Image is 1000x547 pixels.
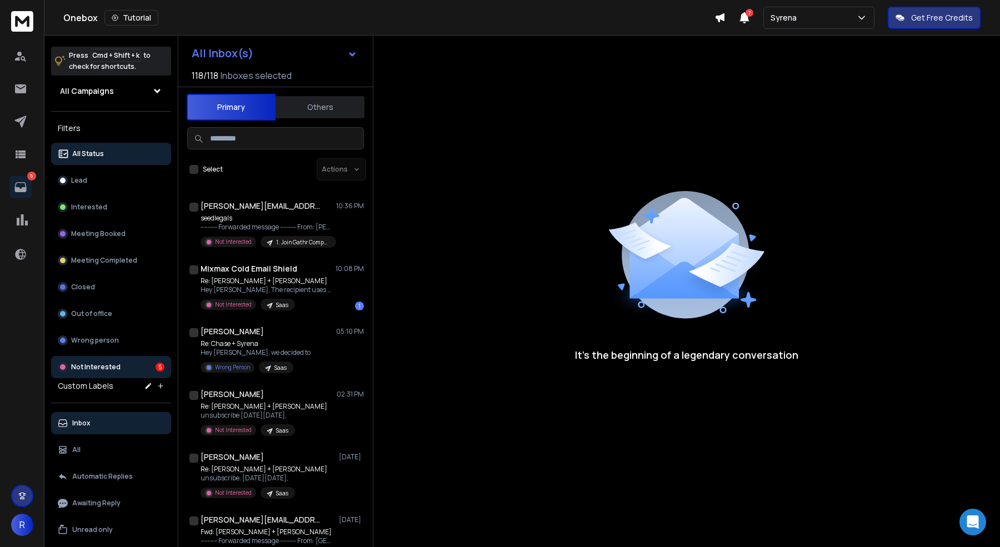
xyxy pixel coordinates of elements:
[336,202,364,210] p: 10:36 PM
[51,249,171,272] button: Meeting Completed
[51,276,171,298] button: Closed
[72,419,91,428] p: Inbox
[201,277,334,285] p: Re: [PERSON_NAME] + [PERSON_NAME]
[201,348,311,357] p: Hey [PERSON_NAME], we decided to
[183,42,366,64] button: All Inbox(s)
[187,94,276,121] button: Primary
[201,214,334,223] p: seedlegals
[201,528,334,536] p: Fwd: [PERSON_NAME] + [PERSON_NAME]
[72,472,133,481] p: Automatic Replies
[27,172,36,180] p: 5
[9,176,32,198] a: 5
[215,238,252,246] p: Not Interested
[71,363,121,372] p: Not Interested
[72,445,81,454] p: All
[355,302,364,310] div: 1
[91,49,141,62] span: Cmd + Shift + k
[192,48,253,59] h1: All Inbox(s)
[51,196,171,218] button: Interested
[221,69,292,82] h3: Inboxes selected
[201,263,297,274] h1: Mixmax Cold Email Shield
[51,412,171,434] button: Inbox
[911,12,973,23] p: Get Free Credits
[71,336,119,345] p: Wrong person
[71,309,112,318] p: Out of office
[51,356,171,378] button: Not Interested5
[71,229,126,238] p: Meeting Booked
[201,389,264,400] h1: [PERSON_NAME]
[337,390,364,399] p: 02:31 PM
[51,303,171,325] button: Out of office
[60,86,114,97] h1: All Campaigns
[192,69,218,82] span: 118 / 118
[276,238,329,247] p: 1. Join Gathr Companies
[888,7,981,29] button: Get Free Credits
[51,223,171,245] button: Meeting Booked
[72,525,113,534] p: Unread only
[336,327,364,336] p: 05:10 PM
[51,121,171,136] h3: Filters
[215,300,252,309] p: Not Interested
[276,489,288,498] p: Saas
[104,10,158,26] button: Tutorial
[51,492,171,514] button: Awaiting Reply
[201,339,311,348] p: Re: Chase + Syrena
[339,515,364,524] p: [DATE]
[201,536,334,545] p: ---------- Forwarded message --------- From: [GEOGRAPHIC_DATA]
[72,149,104,158] p: All Status
[201,451,264,463] h1: [PERSON_NAME]
[771,12,801,23] p: Syrena
[201,411,327,420] p: unsubscribe [DATE][DATE],
[11,514,33,536] button: R
[201,402,327,411] p: Re: [PERSON_NAME] + [PERSON_NAME]
[276,95,364,119] button: Others
[71,283,95,292] p: Closed
[51,329,171,352] button: Wrong person
[336,264,364,273] p: 10:08 PM
[201,474,327,483] p: unsubscribe. [DATE][DATE],
[276,301,288,309] p: Saas
[746,9,753,17] span: 7
[71,203,107,212] p: Interested
[71,176,87,185] p: Lead
[51,465,171,488] button: Automatic Replies
[51,143,171,165] button: All Status
[69,50,151,72] p: Press to check for shortcuts.
[71,256,137,265] p: Meeting Completed
[201,285,334,294] p: Hey [PERSON_NAME], The recipient uses Mixmax
[276,426,288,435] p: Saas
[203,165,223,174] label: Select
[63,10,714,26] div: Onebox
[201,223,334,232] p: ---------- Forwarded message --------- From: [PERSON_NAME]
[51,519,171,541] button: Unread only
[51,169,171,192] button: Lead
[201,514,323,525] h1: [PERSON_NAME][EMAIL_ADDRESS][PERSON_NAME]
[72,499,121,508] p: Awaiting Reply
[274,364,287,372] p: Saas
[51,80,171,102] button: All Campaigns
[959,509,986,535] div: Open Intercom Messenger
[215,489,252,497] p: Not Interested
[575,347,798,363] p: It’s the beginning of a legendary conversation
[156,363,164,372] div: 5
[215,363,250,372] p: Wrong Person
[201,465,327,474] p: Re: [PERSON_NAME] + [PERSON_NAME]
[58,380,113,392] h3: Custom Labels
[215,426,252,434] p: Not Interested
[51,439,171,461] button: All
[201,326,264,337] h1: [PERSON_NAME]
[339,453,364,461] p: [DATE]
[201,200,323,212] h1: [PERSON_NAME][EMAIL_ADDRESS][PERSON_NAME]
